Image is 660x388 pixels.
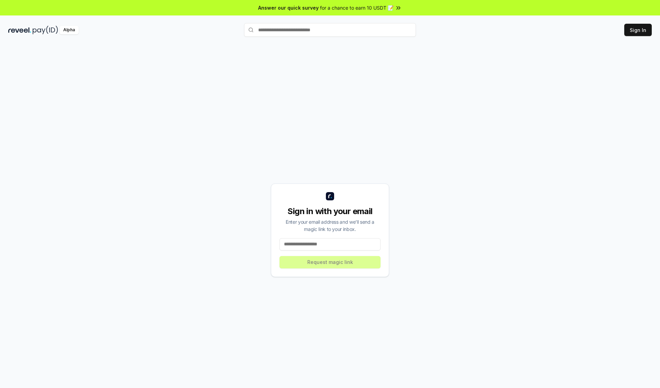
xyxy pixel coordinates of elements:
div: Alpha [59,26,79,34]
img: logo_small [326,192,334,200]
span: for a chance to earn 10 USDT 📝 [320,4,394,11]
span: Answer our quick survey [258,4,319,11]
div: Sign in with your email [279,206,381,217]
button: Sign In [624,24,652,36]
div: Enter your email address and we’ll send a magic link to your inbox. [279,218,381,233]
img: pay_id [33,26,58,34]
img: reveel_dark [8,26,31,34]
